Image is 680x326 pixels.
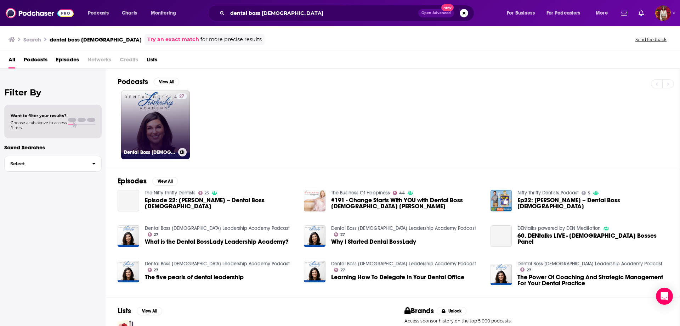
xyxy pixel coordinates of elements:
a: EpisodesView All [118,177,178,186]
span: For Podcasters [546,8,580,18]
button: Select [4,156,102,172]
div: Open Intercom Messenger [656,288,673,305]
button: View All [137,307,162,315]
button: open menu [146,7,185,19]
span: Select [5,161,86,166]
a: Show notifications dropdown [618,7,630,19]
span: Want to filter your results? [11,113,67,118]
img: User Profile [655,5,671,21]
img: #191 - Change Starts With YOU with Dental Boss Lady Dr. Terri Pukanich [304,190,325,211]
span: 27 [154,269,158,272]
img: Why I Started Dental BossLady [304,225,325,247]
button: Send feedback [633,37,669,43]
a: 27 [520,267,531,272]
span: The Power Of Coaching And Strategic Management For Your Dental Practice [517,274,668,286]
span: #191 - Change Starts With YOU with Dental Boss [DEMOGRAPHIC_DATA] [PERSON_NAME] [331,197,482,209]
button: open menu [542,7,591,19]
button: open menu [591,7,617,19]
div: Search podcasts, credits, & more... [215,5,481,21]
a: 27 [148,232,159,237]
a: The five pearls of dental leadership [145,274,244,280]
h3: Dental Boss [DEMOGRAPHIC_DATA] Leadership Academy Podcast [124,149,175,155]
a: Charts [117,7,141,19]
span: Ep22: [PERSON_NAME] – Dental Boss [DEMOGRAPHIC_DATA] [517,197,668,209]
span: 60. DENtalks LIVE - [DEMOGRAPHIC_DATA] Bosses Panel [517,233,668,245]
button: open menu [502,7,544,19]
p: Saved Searches [4,144,102,151]
span: 27 [527,269,531,272]
a: Learning How To Delegate In Your Dental Office [331,274,464,280]
a: Dental Boss Lady Leadership Academy Podcast [331,261,476,267]
span: Monitoring [151,8,176,18]
span: Episodes [56,54,79,68]
h2: Lists [118,306,131,315]
a: 44 [393,191,405,195]
a: Podchaser - Follow, Share and Rate Podcasts [6,6,74,20]
h2: Brands [404,306,434,315]
h3: Search [23,36,41,43]
span: 27 [340,233,345,236]
a: 27 [334,232,345,237]
h3: dental boss [DEMOGRAPHIC_DATA] [50,36,142,43]
a: 60. DENtalks LIVE - Female Bosses Panel [517,233,668,245]
span: Why I Started Dental BossLady [331,239,416,245]
a: Dental Boss Lady Leadership Academy Podcast [145,225,290,231]
input: Search podcasts, credits, & more... [227,7,418,19]
span: Podcasts [24,54,47,68]
span: Charts [122,8,137,18]
a: 60. DENtalks LIVE - Female Bosses Panel [491,225,512,247]
a: 27 [334,268,345,272]
a: The Business Of Happiness [331,190,390,196]
button: Open AdvancedNew [418,9,454,17]
h2: Episodes [118,177,147,186]
a: Show notifications dropdown [636,7,647,19]
span: For Business [507,8,535,18]
a: Episode 22: Dr. Yolanda Mangrum – Dental Boss Lady [118,190,139,211]
h2: Podcasts [118,77,148,86]
span: Episode 22: [PERSON_NAME] – Dental Boss [DEMOGRAPHIC_DATA] [145,197,296,209]
span: New [441,4,454,11]
button: open menu [83,7,118,19]
span: Credits [120,54,138,68]
button: Unlock [437,307,467,315]
img: What is the Dental BossLady Leadership Academy? [118,225,139,247]
a: DENtalks powered by DEN Meditation [517,225,601,231]
a: Ep22: Dr. Yolanda Mangrum – Dental Boss Lady [517,197,668,209]
span: for more precise results [200,35,262,44]
a: ListsView All [118,306,162,315]
span: Podcasts [88,8,109,18]
a: Dental Boss Lady Leadership Academy Podcast [145,261,290,267]
span: Logged in as laurendelguidice [655,5,671,21]
span: 27 [179,93,184,100]
a: 27 [176,93,187,99]
a: #191 - Change Starts With YOU with Dental Boss Lady Dr. Terri Pukanich [331,197,482,209]
h2: Filter By [4,87,102,98]
img: Ep22: Dr. Yolanda Mangrum – Dental Boss Lady [491,190,512,211]
img: Learning How To Delegate In Your Dental Office [304,261,325,282]
button: View All [152,177,178,186]
span: 44 [399,192,405,195]
a: What is the Dental BossLady Leadership Academy? [145,239,289,245]
a: Lists [147,54,157,68]
span: 5 [588,192,590,195]
a: Nifty Thrifty Dentists Podcast [517,190,579,196]
p: Access sponsor history on the top 5,000 podcasts. [404,318,668,324]
img: The five pearls of dental leadership [118,261,139,282]
a: 27Dental Boss [DEMOGRAPHIC_DATA] Leadership Academy Podcast [121,90,190,159]
a: PodcastsView All [118,77,179,86]
button: View All [154,78,179,86]
span: 25 [204,192,209,195]
span: 27 [340,269,345,272]
img: The Power Of Coaching And Strategic Management For Your Dental Practice [491,264,512,286]
span: All [8,54,15,68]
a: Dental Boss Lady Leadership Academy Podcast [331,225,476,231]
a: 27 [148,268,159,272]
